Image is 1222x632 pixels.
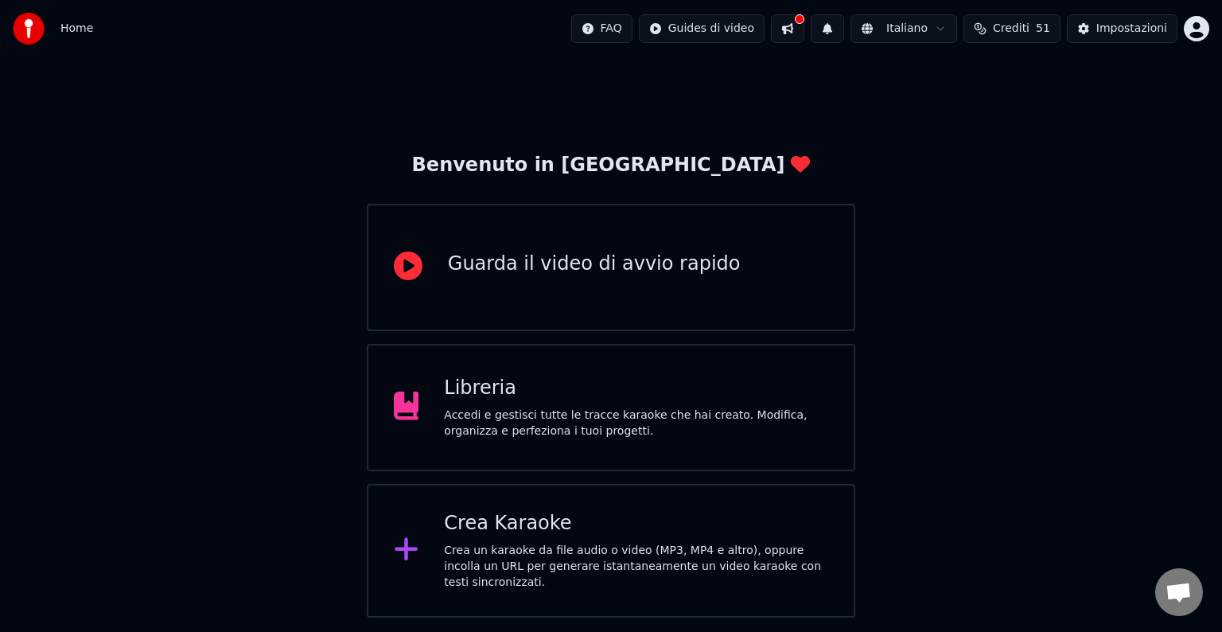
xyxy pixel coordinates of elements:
button: FAQ [571,14,632,43]
button: Crediti51 [963,14,1060,43]
div: Crea un karaoke da file audio o video (MP3, MP4 e altro), oppure incolla un URL per generare ista... [444,543,828,591]
div: Accedi e gestisci tutte le tracce karaoke che hai creato. Modifica, organizza e perfeziona i tuoi... [444,408,828,439]
button: Guides di video [639,14,765,43]
span: Home [60,21,93,37]
span: Crediti [993,21,1029,37]
nav: breadcrumb [60,21,93,37]
div: Benvenuto in [GEOGRAPHIC_DATA] [412,153,811,178]
div: Crea Karaoke [444,511,828,536]
div: Impostazioni [1096,21,1167,37]
div: Aprire la chat [1155,568,1203,616]
img: youka [13,13,45,45]
div: Guarda il video di avvio rapido [448,252,741,277]
button: Impostazioni [1067,14,1177,43]
span: 51 [1036,21,1050,37]
div: Libreria [444,376,828,401]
